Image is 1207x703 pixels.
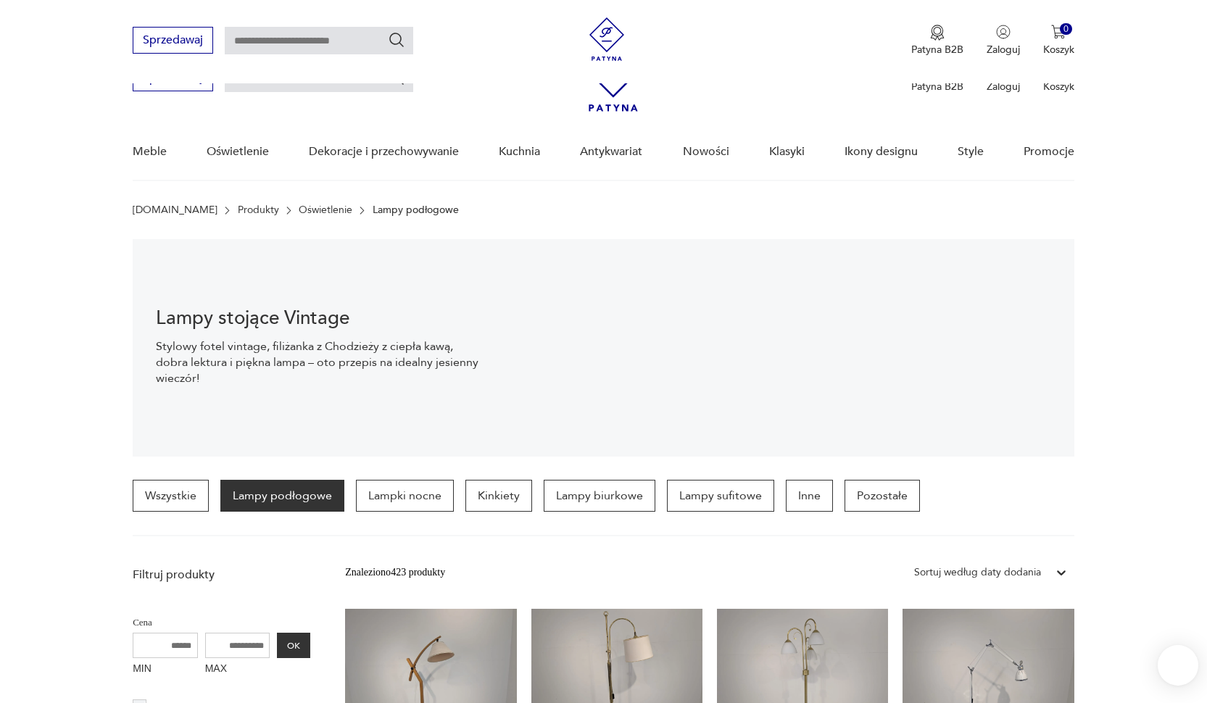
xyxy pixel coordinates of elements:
[585,17,629,61] img: Patyna - sklep z meblami i dekoracjami vintage
[133,36,213,46] a: Sprzedawaj
[667,480,774,512] a: Lampy sufitowe
[911,25,963,57] button: Patyna B2B
[238,204,279,216] a: Produkty
[133,27,213,54] button: Sprzedawaj
[499,124,540,180] a: Kuchnia
[786,480,833,512] a: Inne
[356,480,454,512] a: Lampki nocne
[277,633,310,658] button: OK
[580,124,642,180] a: Antykwariat
[373,204,459,216] p: Lampy podłogowe
[1024,124,1074,180] a: Promocje
[309,124,459,180] a: Dekoracje i przechowywanie
[544,480,655,512] a: Lampy biurkowe
[207,124,269,180] a: Oświetlenie
[133,480,209,512] a: Wszystkie
[133,658,198,681] label: MIN
[299,204,352,216] a: Oświetlenie
[133,74,213,84] a: Sprzedawaj
[1158,645,1198,686] iframe: Smartsupp widget button
[156,309,486,327] h1: Lampy stojące Vintage
[958,124,984,180] a: Style
[156,338,486,386] p: Stylowy fotel vintage, filiżanka z Chodzieży z ciepła kawą, dobra lektura i piękna lampa – oto pr...
[987,80,1020,93] p: Zaloguj
[845,480,920,512] a: Pozostałe
[911,25,963,57] a: Ikona medaluPatyna B2B
[930,25,945,41] img: Ikona medalu
[1043,25,1074,57] button: 0Koszyk
[465,480,532,512] a: Kinkiety
[133,204,217,216] a: [DOMAIN_NAME]
[1060,23,1072,36] div: 0
[133,124,167,180] a: Meble
[388,31,405,49] button: Szukaj
[1043,80,1074,93] p: Koszyk
[133,567,310,583] p: Filtruj produkty
[345,565,445,581] div: Znaleziono 423 produkty
[987,43,1020,57] p: Zaloguj
[996,25,1011,39] img: Ikonka użytkownika
[220,480,344,512] a: Lampy podłogowe
[845,124,918,180] a: Ikony designu
[1043,43,1074,57] p: Koszyk
[205,658,270,681] label: MAX
[1051,25,1066,39] img: Ikona koszyka
[914,565,1041,581] div: Sortuj według daty dodania
[133,615,310,631] p: Cena
[510,239,1074,457] img: 10e6338538aad63f941a4120ddb6aaec.jpg
[683,124,729,180] a: Nowości
[987,25,1020,57] button: Zaloguj
[769,124,805,180] a: Klasyki
[911,43,963,57] p: Patyna B2B
[911,80,963,93] p: Patyna B2B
